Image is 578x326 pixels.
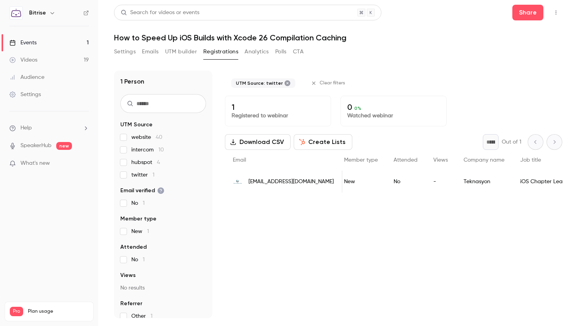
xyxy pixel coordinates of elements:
button: Clear filters [308,77,350,89]
img: teknasyon.com [233,177,242,186]
button: Emails [142,46,158,58]
span: New [131,228,149,235]
span: website [131,133,162,141]
span: Job title [520,157,541,163]
span: Plan usage [28,308,88,315]
button: Create Lists [294,134,352,150]
span: 1 [153,172,155,178]
p: No results [120,284,206,292]
p: Watched webinar [347,112,440,120]
div: Settings [9,91,41,98]
span: What's new [20,159,50,168]
iframe: Noticeable Trigger [79,160,89,167]
div: - [425,171,456,193]
p: Registered to webinar [232,112,324,120]
span: [EMAIL_ADDRESS][DOMAIN_NAME] [249,178,334,186]
div: Audience [9,73,44,81]
p: 1 [232,102,324,112]
span: 1 [143,200,145,206]
span: Referrer [120,300,142,308]
div: New [336,171,386,193]
p: 0 [347,102,440,112]
button: Share [512,5,543,20]
button: Settings [114,46,136,58]
span: Help [20,124,32,132]
span: Member type [120,215,156,223]
button: Analytics [245,46,269,58]
span: hubspot [131,158,160,166]
span: intercom [131,146,164,154]
div: No [386,171,425,193]
div: iOS Chapter Lead [512,171,574,193]
button: Registrations [203,46,238,58]
button: Download CSV [225,134,291,150]
img: Bitrise [10,7,22,19]
div: Search for videos or events [121,9,199,17]
span: 0 % [354,106,361,111]
span: Attended [120,243,147,251]
h1: How to Speed Up iOS Builds with Xcode 26 Compilation Caching [114,33,562,42]
span: Views [120,271,136,279]
h1: 1 Person [120,77,144,86]
a: SpeakerHub [20,142,52,150]
span: Attended [394,157,418,163]
button: UTM builder [165,46,197,58]
span: 1 [143,257,145,262]
li: help-dropdown-opener [9,124,89,132]
span: Member type [344,157,378,163]
div: Videos [9,56,37,64]
span: No [131,256,145,264]
span: twitter [131,171,155,179]
span: No [131,199,145,207]
button: Polls [275,46,287,58]
span: Pro [10,307,23,316]
span: UTM Source: twitter [236,80,283,86]
span: Views [433,157,448,163]
span: 10 [158,147,164,153]
span: Email verified [120,187,164,195]
div: Teknasyon [456,171,512,193]
section: facet-groups [120,121,206,320]
span: 4 [157,160,160,165]
button: CTA [293,46,304,58]
span: Email [233,157,246,163]
span: 1 [151,313,153,319]
h6: Bitrise [29,9,46,17]
div: Events [9,39,37,47]
button: Remove "twitter" from selected "UTM Source" filter [284,80,291,86]
span: 40 [156,135,162,140]
span: Other [131,312,153,320]
span: Company name [464,157,504,163]
span: new [56,142,72,150]
p: Out of 1 [502,138,521,146]
span: 1 [147,229,149,234]
span: UTM Source [120,121,153,129]
span: Clear filters [320,80,345,86]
